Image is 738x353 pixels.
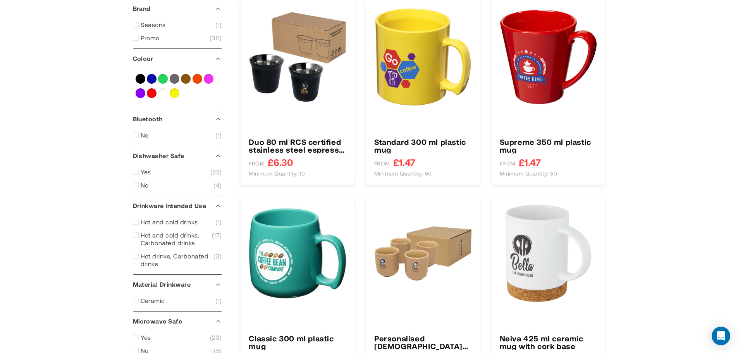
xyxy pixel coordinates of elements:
[141,34,160,42] span: Promo
[141,168,151,176] span: Yes
[133,297,222,305] a: Ceramic 1
[158,74,168,84] a: Green
[215,218,222,226] span: 1
[141,218,198,226] span: Hot and cold drinks
[210,168,222,176] span: 22
[249,334,346,350] a: Classic 300 ml plastic mug
[181,74,191,84] a: Natural
[249,8,346,106] img: Duo 80 ml RCS certified stainless steel espresso cup set
[374,205,472,302] img: Personalised Male 4-piece 90 ml Espresso Cup
[500,8,597,106] img: Supreme 350 ml plastic mug
[374,334,472,350] h3: Personalised [DEMOGRAPHIC_DATA] 4-piece 90 ml Espresso Cup
[133,218,222,226] a: Hot and cold drinks 1
[268,157,293,167] span: £6.30
[393,157,415,167] span: £1.47
[193,74,202,84] a: Orange
[215,131,222,139] span: 1
[374,8,472,106] img: Standard 300 ml plastic mug
[213,252,222,268] span: 3
[133,196,222,215] div: Drinkware Intended Use
[500,138,597,153] a: Supreme 350 ml plastic mug
[141,231,212,247] span: Hot and cold drinks, Carbonated drinks
[374,138,472,153] a: Standard 300 ml plastic mug
[519,157,541,167] span: £1.47
[147,74,157,84] a: Blue
[133,146,222,165] div: Dishwasher Safe
[374,170,432,177] span: Minimum quantity: 50
[249,170,305,177] span: Minimum quantity: 10
[213,181,222,189] span: 4
[141,297,165,305] span: Ceramic
[141,252,214,268] span: Hot drinks, Carbonated drinks
[141,21,166,29] span: Seasons
[170,74,179,84] a: Grey
[133,34,222,42] a: Promo 30
[133,312,222,331] div: Microwave Safe
[136,88,145,98] a: Purple
[249,138,346,153] a: Duo 80 ml RCS certified stainless steel espresso cup set
[133,49,222,68] div: Colour
[141,334,151,341] span: Yes
[212,231,222,247] span: 17
[133,168,222,176] a: Yes 22
[141,131,149,139] span: No
[215,21,222,29] span: 1
[210,34,222,42] span: 30
[500,160,516,167] span: FROM
[133,109,222,129] div: Bluetooth
[249,205,346,302] img: Classic 300 ml plastic mug
[158,88,168,98] a: White
[133,21,222,29] a: Seasons 1
[215,297,222,305] span: 1
[133,252,222,268] a: Hot drinks, Carbonated drinks 3
[133,181,222,189] a: No 4
[136,74,145,84] a: Black
[500,170,557,177] span: Minimum quantity: 50
[133,131,222,139] a: No 1
[170,88,179,98] a: Yellow
[712,327,730,345] div: Open Intercom Messenger
[500,205,597,302] img: Neiva 425 ml ceramic mug with cork base
[147,88,157,98] a: Red
[133,334,222,341] a: Yes 23
[500,334,597,350] a: Neiva 425 ml ceramic mug with cork base
[204,74,213,84] a: Pink
[133,231,222,247] a: Hot and cold drinks, Carbonated drinks 17
[210,334,222,341] span: 23
[374,160,390,167] span: FROM
[374,334,472,350] a: Personalised Male 4-piece 90 ml Espresso Cup
[249,160,265,167] span: FROM
[133,275,222,294] div: Material Drinkware
[141,181,149,189] span: No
